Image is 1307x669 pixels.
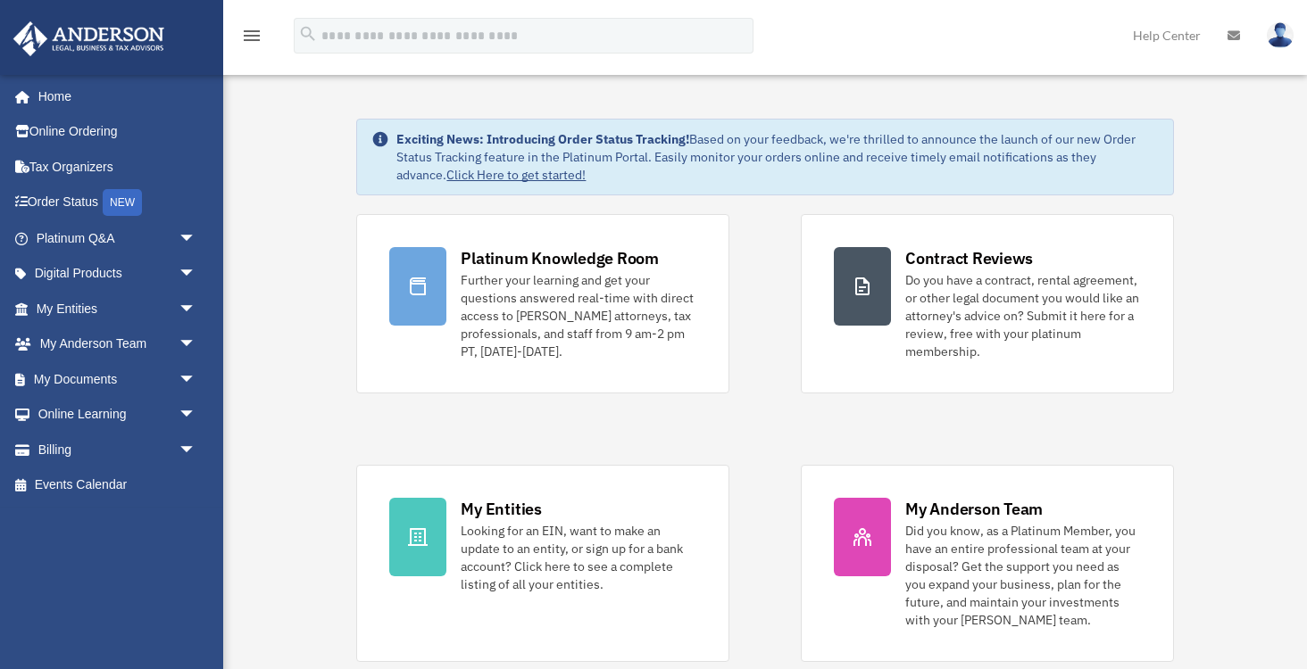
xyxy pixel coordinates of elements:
[12,397,223,433] a: Online Learningarrow_drop_down
[103,189,142,216] div: NEW
[12,220,223,256] a: Platinum Q&Aarrow_drop_down
[12,256,223,292] a: Digital Productsarrow_drop_down
[12,467,223,503] a: Events Calendar
[905,247,1033,269] div: Contract Reviews
[801,214,1174,393] a: Contract Reviews Do you have a contract, rental agreement, or other legal document you would like...
[905,498,1043,520] div: My Anderson Team
[179,256,214,293] span: arrow_drop_down
[461,271,696,360] div: Further your learning and get your questions answered real-time with direct access to [PERSON_NAM...
[12,326,223,362] a: My Anderson Teamarrow_drop_down
[461,522,696,593] div: Looking for an EIN, want to make an update to an entity, or sign up for a bank account? Click her...
[8,21,170,56] img: Anderson Advisors Platinum Portal
[396,131,689,147] strong: Exciting News: Introducing Order Status Tracking!
[12,78,214,114] a: Home
[179,326,214,363] span: arrow_drop_down
[801,465,1174,662] a: My Anderson Team Did you know, as a Platinum Member, you have an entire professional team at your...
[179,397,214,434] span: arrow_drop_down
[356,465,729,662] a: My Entities Looking for an EIN, want to make an update to an entity, or sign up for a bank accoun...
[396,130,1158,184] div: Based on your feedback, we're thrilled to announce the launch of our new Order Status Tracking fe...
[12,361,223,397] a: My Documentsarrow_drop_down
[446,167,586,183] a: Click Here to get started!
[12,432,223,467] a: Billingarrow_drop_down
[298,24,318,44] i: search
[356,214,729,393] a: Platinum Knowledge Room Further your learning and get your questions answered real-time with dire...
[179,361,214,398] span: arrow_drop_down
[241,25,262,46] i: menu
[905,522,1141,629] div: Did you know, as a Platinum Member, you have an entire professional team at your disposal? Get th...
[179,432,214,468] span: arrow_drop_down
[241,31,262,46] a: menu
[179,220,214,257] span: arrow_drop_down
[1267,22,1294,48] img: User Pic
[12,114,223,150] a: Online Ordering
[12,185,223,221] a: Order StatusNEW
[461,247,659,269] div: Platinum Knowledge Room
[179,291,214,327] span: arrow_drop_down
[905,271,1141,360] div: Do you have a contract, rental agreement, or other legal document you would like an attorney's ad...
[12,291,223,326] a: My Entitiesarrow_drop_down
[461,498,541,520] div: My Entities
[12,149,223,185] a: Tax Organizers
